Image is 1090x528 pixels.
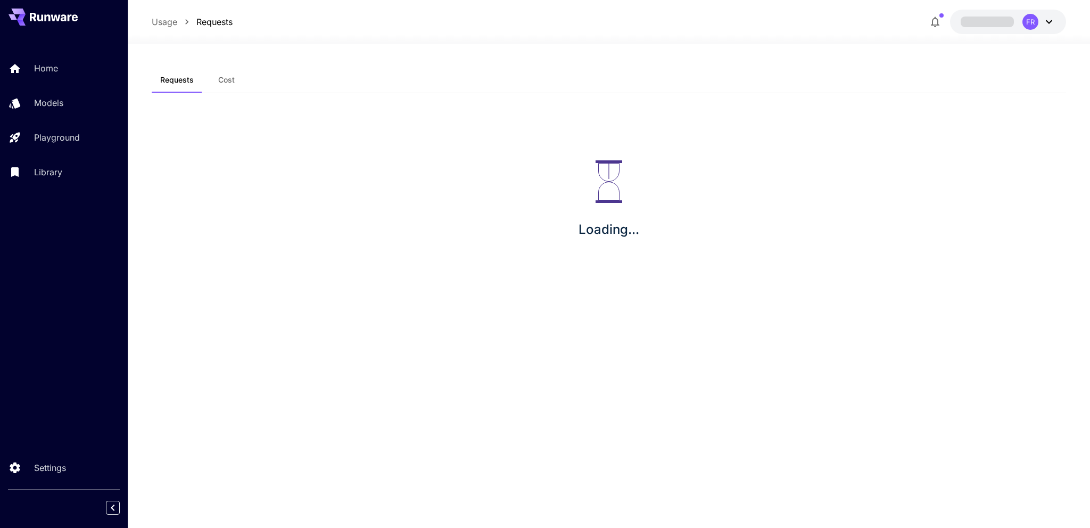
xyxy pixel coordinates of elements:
button: FR [950,10,1066,34]
a: Requests [196,15,233,28]
div: FR [1022,14,1038,30]
div: Collapse sidebar [114,498,128,517]
nav: breadcrumb [152,15,233,28]
p: Models [34,96,63,109]
p: Loading... [579,220,639,239]
span: Cost [218,75,235,85]
span: Requests [160,75,194,85]
p: Settings [34,461,66,474]
a: Usage [152,15,177,28]
p: Home [34,62,58,75]
p: Playground [34,131,80,144]
p: Library [34,166,62,178]
button: Collapse sidebar [106,501,120,515]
